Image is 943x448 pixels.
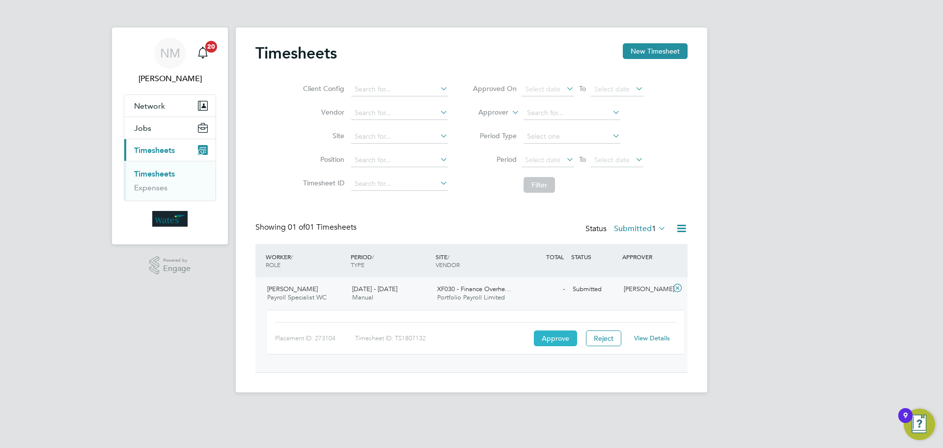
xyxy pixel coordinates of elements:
[124,161,216,201] div: Timesheets
[569,248,620,266] div: STATUS
[152,211,188,227] img: wates-logo-retina.png
[134,169,175,179] a: Timesheets
[652,224,656,234] span: 1
[594,155,630,164] span: Select date
[355,330,531,346] div: Timesheet ID: TS1807132
[352,285,397,293] span: [DATE] - [DATE]
[300,131,344,140] label: Site
[437,285,511,293] span: XF030 - Finance Overhe…
[594,85,630,93] span: Select date
[437,293,505,301] span: Portfolio Payroll Limited
[614,224,666,234] label: Submitted
[124,211,216,227] a: Go to home page
[193,37,213,69] a: 20
[352,293,373,301] span: Manual
[351,83,448,96] input: Search for...
[288,222,305,232] span: 01 of
[288,222,357,232] span: 01 Timesheets
[569,281,620,298] div: Submitted
[291,253,293,261] span: /
[124,95,216,117] button: Network
[134,183,167,192] a: Expenses
[372,253,374,261] span: /
[124,117,216,139] button: Jobs
[634,334,670,342] a: View Details
[163,265,191,273] span: Engage
[433,248,518,273] div: SITE
[267,285,318,293] span: [PERSON_NAME]
[576,82,589,95] span: To
[348,248,433,273] div: PERIOD
[447,253,449,261] span: /
[134,101,165,111] span: Network
[585,222,668,236] div: Status
[351,153,448,167] input: Search for...
[534,330,577,346] button: Approve
[904,409,935,440] button: Open Resource Center, 9 new notifications
[300,155,344,164] label: Position
[351,261,364,269] span: TYPE
[903,416,908,428] div: 9
[124,37,216,85] a: NM[PERSON_NAME]
[525,155,560,164] span: Select date
[464,108,508,118] label: Approver
[300,108,344,117] label: Vendor
[524,177,555,193] button: Filter
[472,131,517,140] label: Period Type
[134,146,175,155] span: Timesheets
[524,106,620,120] input: Search for...
[124,139,216,161] button: Timesheets
[586,330,621,346] button: Reject
[351,106,448,120] input: Search for...
[525,85,560,93] span: Select date
[436,261,460,269] span: VENDOR
[134,123,151,133] span: Jobs
[275,330,355,346] div: Placement ID: 273104
[124,73,216,85] span: Nicola Merchant
[266,261,280,269] span: ROLE
[351,177,448,191] input: Search for...
[620,281,671,298] div: [PERSON_NAME]
[163,256,191,265] span: Powered by
[263,248,348,273] div: WORKER
[623,43,688,59] button: New Timesheet
[546,253,564,261] span: TOTAL
[255,222,359,233] div: Showing
[472,155,517,164] label: Period
[267,293,327,301] span: Payroll Specialist WC
[524,130,620,144] input: Select one
[472,84,517,93] label: Approved On
[300,179,344,187] label: Timesheet ID
[112,28,228,244] nav: Main navigation
[620,248,671,266] div: APPROVER
[518,281,569,298] div: -
[160,47,180,60] span: NM
[300,84,344,93] label: Client Config
[149,256,191,275] a: Powered byEngage
[576,153,589,166] span: To
[205,41,217,53] span: 20
[351,130,448,144] input: Search for...
[255,43,337,63] h2: Timesheets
